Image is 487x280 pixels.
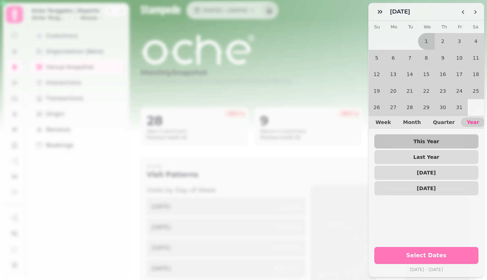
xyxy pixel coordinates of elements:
span: Last Year [380,155,473,160]
button: Wednesday, January 15th, 2025, selected [418,66,435,83]
button: Monday, January 13th, 2025, selected [385,66,402,83]
button: [DATE] [374,166,479,180]
button: Monday, January 6th, 2025, selected [385,50,402,66]
button: Go to the Previous Month [457,6,469,18]
button: Go to the Next Month [469,6,481,18]
button: Saturday, January 25th, 2025, selected [468,83,485,99]
th: Sunday [374,21,380,33]
button: Quarter [427,118,460,127]
span: Quarter [433,120,455,125]
button: Monday, January 27th, 2025, selected [385,99,402,116]
button: Week [370,118,397,127]
button: Tuesday, January 14th, 2025, selected [402,66,418,83]
button: Thursday, January 9th, 2025, selected [435,50,451,66]
button: Wednesday, January 22nd, 2025, selected [418,83,435,99]
button: Friday, January 24th, 2025, selected [451,83,468,99]
th: Tuesday [408,21,413,33]
button: Saturday, January 11th, 2025, selected [468,50,485,66]
table: January 2025 [369,21,485,116]
span: Week [376,120,391,125]
button: Friday, January 10th, 2025, selected [451,50,468,66]
button: Thursday, January 2nd, 2025, selected [435,33,451,50]
span: [DATE] [380,170,473,175]
button: Saturday, January 18th, 2025, selected [468,66,485,83]
th: Wednesday [424,21,431,33]
button: Tuesday, January 28th, 2025, selected [402,99,418,116]
button: Friday, January 3rd, 2025, selected [451,33,468,50]
button: Wednesday, January 29th, 2025, selected [418,99,435,116]
button: Friday, January 17th, 2025, selected [451,66,468,83]
button: Select Dates [374,247,479,264]
button: Thursday, January 23rd, 2025, selected [435,83,451,99]
span: Select Dates [383,253,470,258]
button: Thursday, January 30th, 2025, selected [435,99,451,116]
button: Thursday, January 16th, 2025, selected [435,66,451,83]
button: Year [461,118,485,127]
th: Thursday [441,21,447,33]
button: Wednesday, January 8th, 2025, selected [418,50,435,66]
button: Friday, January 31st, 2025, selected [451,99,468,116]
button: Sunday, January 19th, 2025, selected [369,83,385,99]
span: This Year [380,139,473,144]
button: Last Year [374,150,479,164]
span: [DATE] [380,186,473,191]
button: This Year [374,134,479,149]
p: [DATE] - [DATE] [374,265,479,274]
th: Saturday [473,21,478,33]
button: [DATE] [374,181,479,195]
button: Month [397,118,427,127]
h3: [DATE] [390,7,413,16]
th: Friday [458,21,462,33]
button: Wednesday, January 1st, 2025, selected [418,33,435,50]
button: Sunday, January 26th, 2025, selected [369,99,385,116]
button: Monday, January 20th, 2025, selected [385,83,402,99]
span: Year [467,120,479,125]
th: Monday [391,21,397,33]
span: Month [403,120,421,125]
button: Tuesday, January 21st, 2025, selected [402,83,418,99]
button: Sunday, January 12th, 2025, selected [369,66,385,83]
button: Saturday, January 4th, 2025, selected [468,33,485,50]
button: Tuesday, January 7th, 2025, selected [402,50,418,66]
button: Sunday, January 5th, 2025, selected [369,50,385,66]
